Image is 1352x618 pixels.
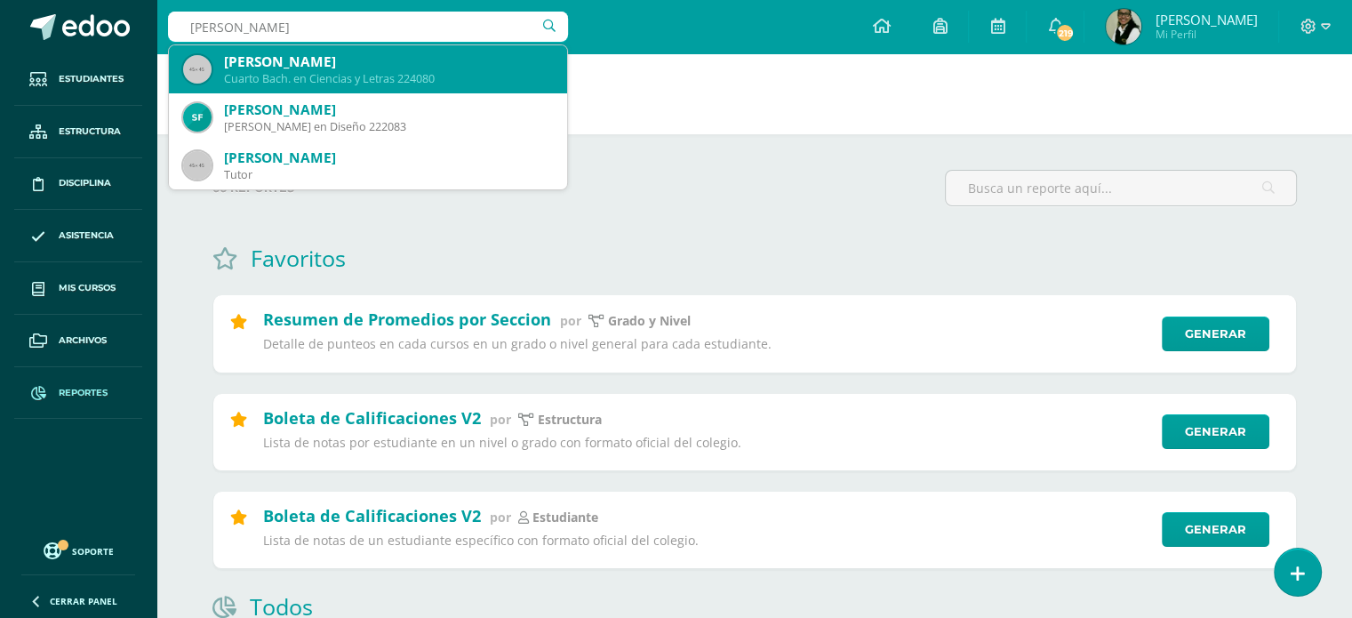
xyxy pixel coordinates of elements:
[14,53,142,106] a: Estudiantes
[1055,23,1075,43] span: 219
[251,243,346,273] h1: Favoritos
[14,106,142,158] a: Estructura
[532,510,598,526] p: estudiante
[59,281,116,295] span: Mis cursos
[59,72,124,86] span: Estudiantes
[212,170,931,206] label: 66 reportes
[263,336,1150,352] p: Detalle de punteos en cada cursos en un grado o nivel general para cada estudiante.
[490,509,511,526] span: por
[183,151,212,180] img: 45x45
[168,12,568,42] input: Busca un usuario...
[59,176,111,190] span: Disciplina
[14,367,142,420] a: Reportes
[1162,512,1269,547] a: Generar
[1155,11,1257,28] span: [PERSON_NAME]
[560,312,581,329] span: por
[490,411,511,428] span: por
[183,103,212,132] img: 163bc478441f63db1c80586867810892.png
[946,171,1296,205] input: Busca un reporte aquí...
[59,386,108,400] span: Reportes
[224,100,553,119] div: [PERSON_NAME]
[608,313,691,329] p: Grado y Nivel
[14,315,142,367] a: Archivos
[59,333,107,348] span: Archivos
[50,595,117,607] span: Cerrar panel
[224,71,553,86] div: Cuarto Bach. en Ciencias y Letras 224080
[1106,9,1141,44] img: 2641568233371aec4da1e5ad82614674.png
[224,52,553,71] div: [PERSON_NAME]
[224,119,553,134] div: [PERSON_NAME] en Diseño 222083
[59,124,121,139] span: Estructura
[538,412,602,428] p: Estructura
[183,55,212,84] img: 45x45
[263,435,1150,451] p: Lista de notas por estudiante en un nivel o grado con formato oficial del colegio.
[1155,27,1257,42] span: Mi Perfil
[1162,414,1269,449] a: Generar
[263,309,551,330] h2: Resumen de Promedios por Seccion
[224,167,553,182] div: Tutor
[14,210,142,262] a: Asistencia
[14,158,142,211] a: Disciplina
[59,229,114,243] span: Asistencia
[263,505,481,526] h2: Boleta de Calificaciones V2
[224,148,553,167] div: [PERSON_NAME]
[72,545,114,558] span: Soporte
[21,538,135,562] a: Soporte
[263,533,1150,549] p: Lista de notas de un estudiante específico con formato oficial del colegio.
[1162,317,1269,351] a: Generar
[263,407,481,429] h2: Boleta de Calificaciones V2
[14,262,142,315] a: Mis cursos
